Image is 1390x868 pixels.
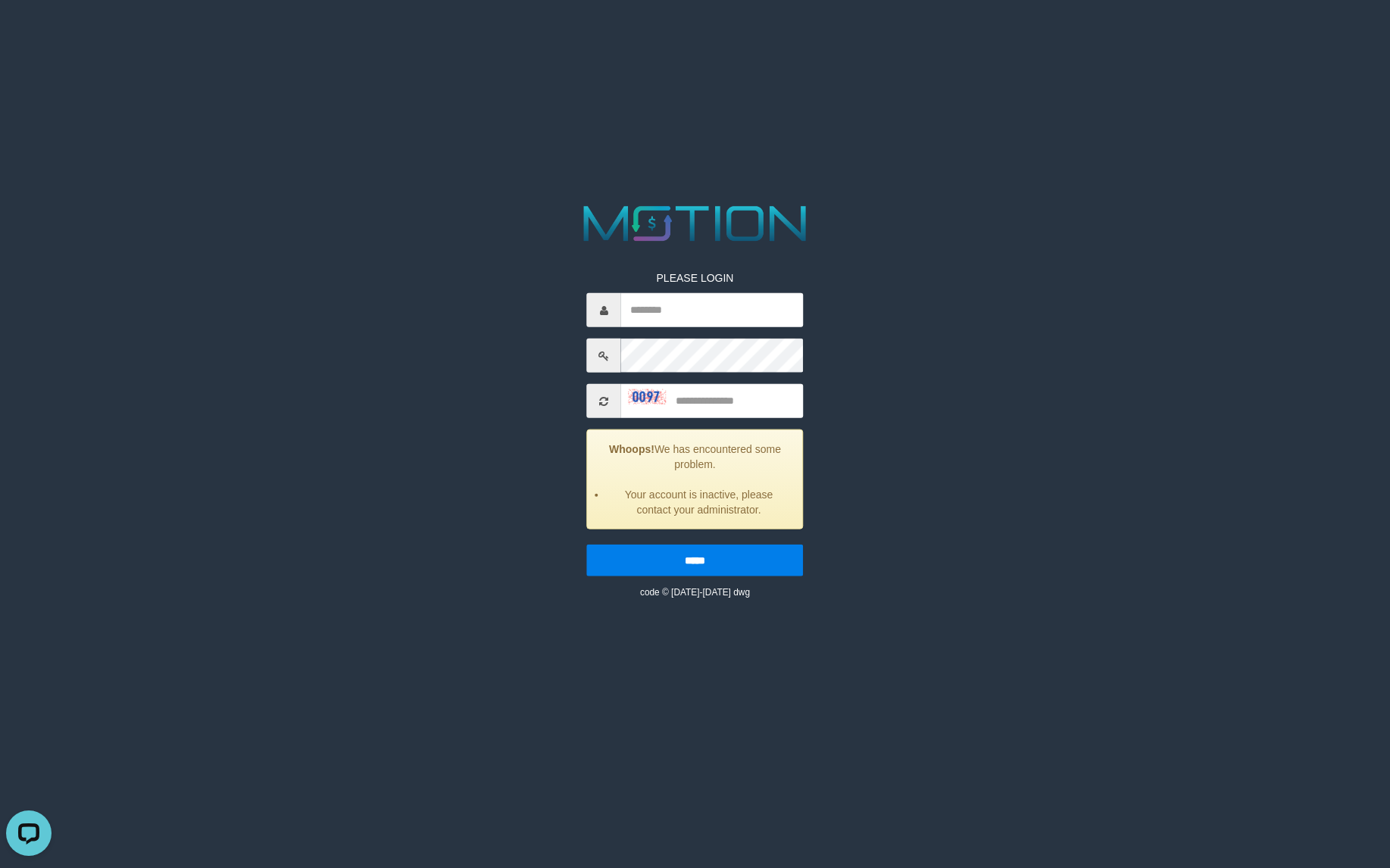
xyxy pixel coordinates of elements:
[609,443,654,455] strong: Whoops!
[587,429,804,529] div: We has encountered some problem.
[607,487,792,517] li: Your account is inactive, please contact your administrator.
[6,6,52,52] button: Open LiveChat chat widget
[573,200,817,248] img: MOTION_logo.png
[640,587,750,598] small: code © [DATE]-[DATE] dwg
[629,389,667,404] img: captcha
[587,270,804,286] p: PLEASE LOGIN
